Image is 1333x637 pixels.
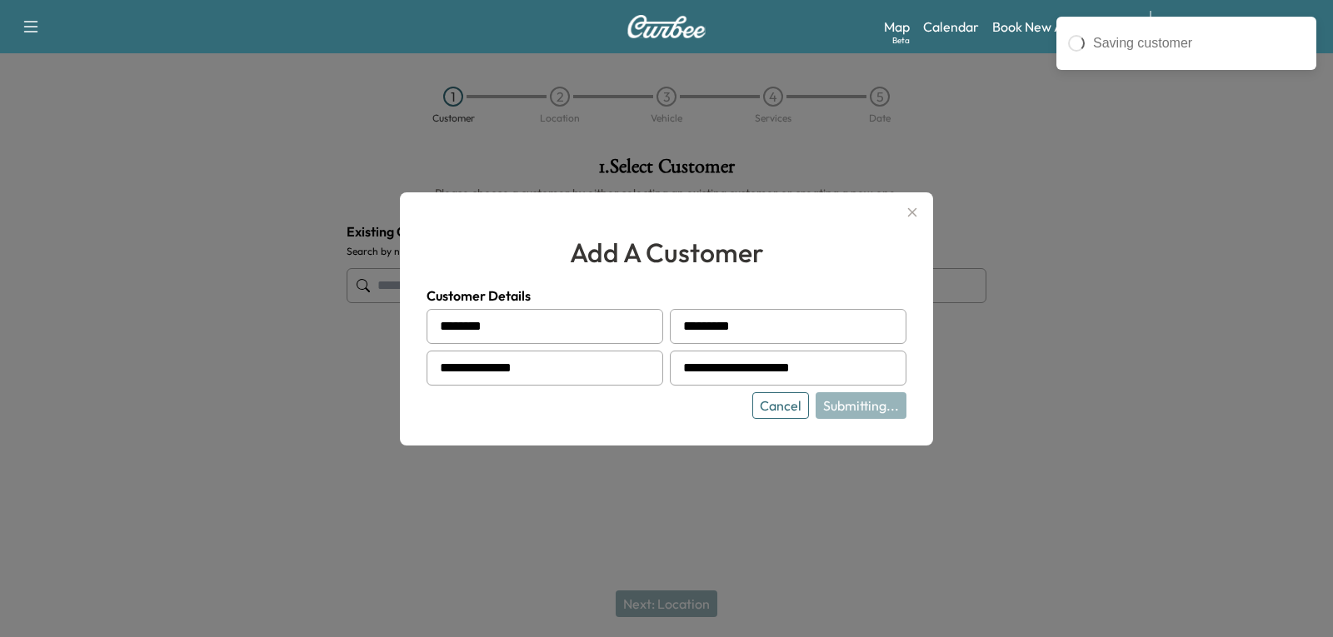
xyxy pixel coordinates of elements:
[752,392,809,419] button: Cancel
[1093,33,1305,53] div: Saving customer
[923,17,979,37] a: Calendar
[892,34,910,47] div: Beta
[627,15,706,38] img: Curbee Logo
[884,17,910,37] a: MapBeta
[427,232,906,272] h2: add a customer
[992,17,1133,37] a: Book New Appointment
[427,286,906,306] h4: Customer Details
